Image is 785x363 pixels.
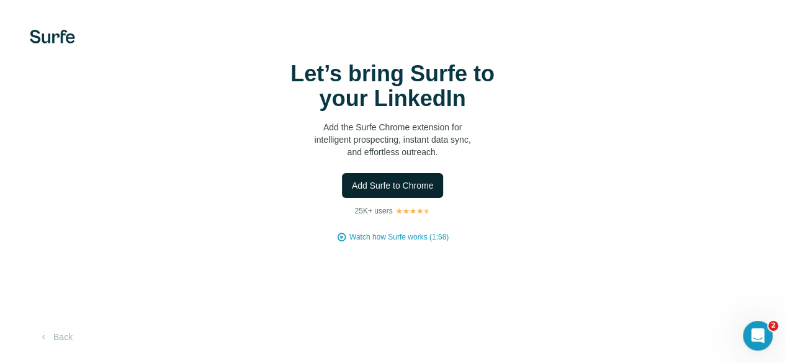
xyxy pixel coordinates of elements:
span: 2 [768,321,778,331]
button: Watch how Surfe works (1:58) [349,231,449,243]
img: Rating Stars [395,207,431,215]
h1: Let’s bring Surfe to your LinkedIn [269,61,517,111]
span: Add Surfe to Chrome [352,179,434,192]
p: 25K+ users [354,205,392,217]
img: Surfe's logo [30,30,75,43]
iframe: Intercom live chat [743,321,773,351]
p: Add the Surfe Chrome extension for intelligent prospecting, instant data sync, and effortless out... [269,121,517,158]
button: Add Surfe to Chrome [342,173,444,198]
button: Back [30,326,81,348]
